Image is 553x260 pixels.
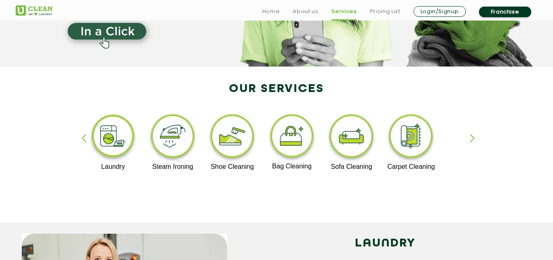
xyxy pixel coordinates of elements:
p: Laundry [88,163,139,170]
p: Shoe Cleaning [207,163,258,170]
a: Home [262,7,280,16]
img: steam_ironing_11zon.webp [148,112,198,163]
a: Pricing List [370,7,400,16]
img: UClean Laundry and Dry Cleaning [16,5,53,16]
img: carpet_cleaning_11zon.webp [386,112,436,163]
p: Steam Ironing [148,163,198,170]
p: Carpet Cleaning [386,163,436,170]
a: Franchise [479,7,531,17]
p: Sofa Cleaning [326,163,377,170]
img: shoe_cleaning_11zon.webp [207,112,258,163]
img: laundry_cleaning_11zon.webp [88,112,139,163]
h2: LAUNDRY [239,234,532,253]
img: sofa_cleaning_11zon.webp [326,112,377,163]
a: Services [331,7,356,16]
img: bag_cleaning_11zon.webp [267,112,317,163]
p: Bag Cleaning [267,163,317,170]
a: About us [293,7,318,16]
a: Login/Signup [414,6,466,17]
